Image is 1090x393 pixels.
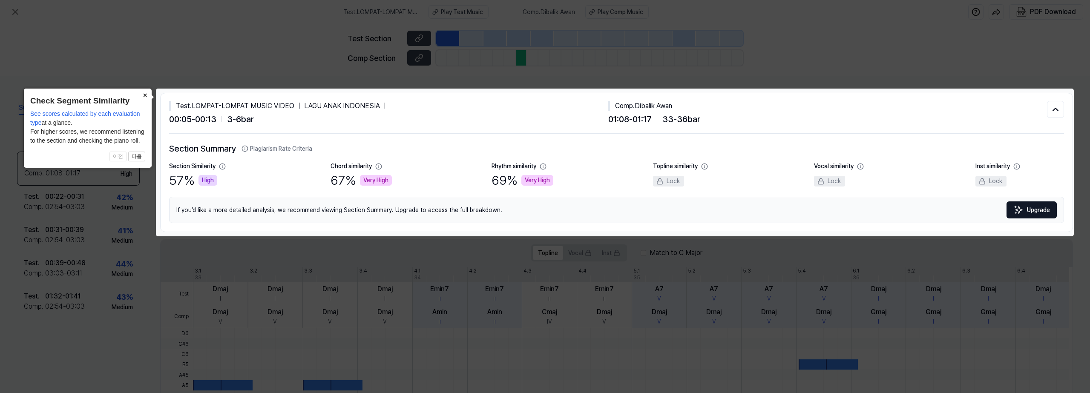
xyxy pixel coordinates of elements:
[331,171,392,190] div: 67 %
[814,176,845,186] div: Lock
[169,162,216,171] div: Section Similarity
[608,113,652,126] span: 01:08 - 01:17
[975,176,1007,186] div: Lock
[1007,201,1057,218] button: Upgrade
[169,197,1064,223] div: If you’d like a more detailed analysis, we recommend viewing Section Summary. Upgrade to access t...
[360,175,392,186] div: Very High
[169,142,1064,155] h2: Section Summary
[169,101,608,111] div: Test . LOMPAT-LOMPAT MUSIC VIDEO ｜ LAGU ANAK INDONESIA ｜
[521,175,553,186] div: Very High
[331,162,372,171] div: Chord similarity
[1013,205,1024,215] img: Sparkles
[30,109,145,145] div: at a glance. For higher scores, we recommend listening to the section and checking the piano roll.
[30,95,145,107] header: Check Segment Similarity
[1007,201,1057,218] a: SparklesUpgrade
[227,113,254,126] span: 3 - 6 bar
[242,144,312,153] button: Plagiarism Rate Criteria
[492,171,553,190] div: 69 %
[138,89,152,100] button: Close
[30,110,140,126] span: See scores calculated by each evaluation type
[169,113,216,126] span: 00:05 - 00:13
[662,113,700,126] span: 33 - 36 bar
[198,175,217,186] div: High
[128,152,145,162] button: 다음
[975,162,1010,171] div: Inst similarity
[653,162,698,171] div: Topline similarity
[608,101,1047,111] div: Comp . Dibalik Awan
[169,171,217,190] div: 57 %
[814,162,854,171] div: Vocal similarity
[492,162,536,171] div: Rhythm similarity
[653,176,684,186] div: Lock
